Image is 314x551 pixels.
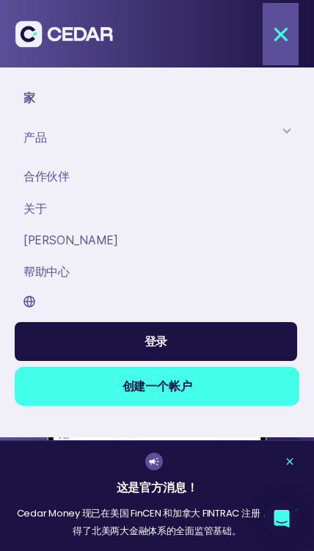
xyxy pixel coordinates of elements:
a: 家 [15,82,299,114]
div: 产品 [15,129,299,146]
div: Open Intercom Messenger [264,501,299,536]
a: 创建一个帐户 [15,367,299,406]
font: 创建一个帐户 [123,378,192,395]
a: 合作伙伴 [15,161,299,192]
font: 合作伙伴 [23,169,70,183]
a: 登录 [15,322,297,361]
font: 帮助中心 [23,265,70,279]
a: 关于 [15,193,299,225]
img: 世界图标 [23,296,35,307]
div: 菜单 [263,3,299,65]
font: 家 [23,91,35,105]
font: [PERSON_NAME] [23,233,118,247]
a: 帮助中心 [15,256,299,288]
font: 关于 [23,202,47,216]
font: 产品 [23,131,47,145]
a: [PERSON_NAME] [15,225,299,256]
font: 登录 [145,333,168,350]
